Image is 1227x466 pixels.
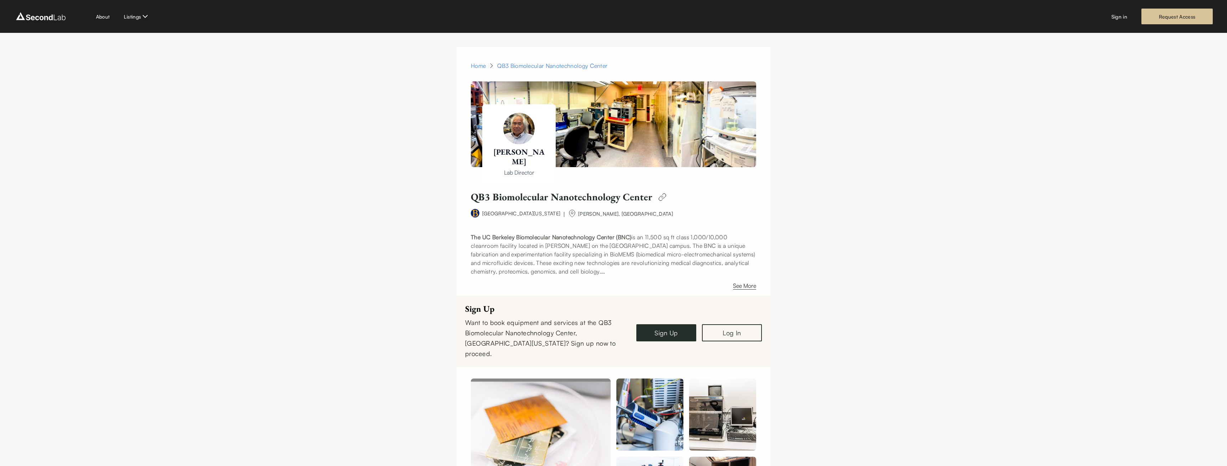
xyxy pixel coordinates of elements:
a: [GEOGRAPHIC_DATA][US_STATE] [482,210,560,216]
div: QB3 Biomolecular Nanotechnology Center [497,61,607,70]
strong: The UC Berkeley Biomolecular Nanotechnology Center (BNC) [471,234,631,241]
img: QB3 Biomolecular Nanotechnology Center 1 [689,379,756,451]
img: Paul Lum [503,113,535,144]
a: About [96,13,110,20]
a: Log In [702,324,762,341]
a: Sign in [1111,13,1127,20]
p: is an 11,500 sq ft class 1,000/10,000 cleanroom facility located in [PERSON_NAME] on the [GEOGRAP... [471,233,756,276]
img: org-name [568,209,576,218]
div: Want to book equipment and services at the QB3 Biomolecular Nanotechnology Center, [GEOGRAPHIC_DA... [465,317,628,359]
span: [PERSON_NAME], [GEOGRAPHIC_DATA] [578,211,673,217]
h1: [PERSON_NAME] [492,147,546,167]
a: Request Access [1141,9,1213,24]
img: edit [655,190,669,204]
h1: QB3 Biomolecular Nanotechnology Center [471,191,652,203]
img: logo [14,11,67,22]
a: Sign Up [636,324,696,341]
a: Home [471,61,486,70]
div: | [563,210,565,219]
button: Listings [124,12,149,21]
div: Sign Up [465,304,628,313]
button: See More [733,281,756,293]
img: university [471,209,479,217]
p: Lab Director [492,168,546,177]
img: Paul Lum [471,81,756,167]
img: QB3 Biomolecular Nanotechnology Center 1 [616,379,683,451]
